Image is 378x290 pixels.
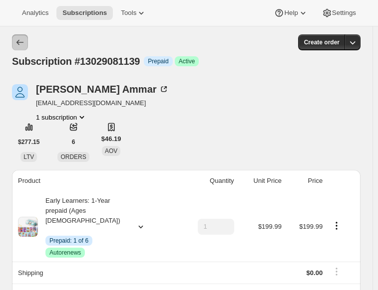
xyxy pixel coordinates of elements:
[65,134,81,150] button: 6
[268,6,314,20] button: Help
[36,112,87,122] button: Product actions
[258,223,282,230] span: $199.99
[285,170,326,192] th: Price
[12,84,28,100] span: Stacy Ammar
[178,170,237,192] th: Quantity
[284,9,298,17] span: Help
[60,153,86,160] span: ORDERS
[36,84,169,94] div: [PERSON_NAME] Ammar
[298,34,346,50] button: Create order
[12,34,28,50] button: Subscriptions
[12,170,178,192] th: Product
[329,266,345,277] button: Shipping actions
[332,9,356,17] span: Settings
[18,217,38,237] img: product img
[49,249,81,257] span: Autorenews
[105,147,117,154] span: AOV
[12,134,45,150] button: $277.15
[179,57,195,65] span: Active
[22,9,48,17] span: Analytics
[299,223,323,230] span: $199.99
[23,153,34,160] span: LTV
[115,6,152,20] button: Tools
[101,134,121,144] span: $46.19
[237,170,285,192] th: Unit Price
[38,196,128,258] div: Early Learners: 1-Year prepaid (Ages [DEMOGRAPHIC_DATA])
[36,98,169,108] span: [EMAIL_ADDRESS][DOMAIN_NAME]
[316,6,362,20] button: Settings
[56,6,113,20] button: Subscriptions
[49,237,88,245] span: Prepaid: 1 of 6
[16,6,54,20] button: Analytics
[12,56,140,67] span: Subscription #13029081139
[121,9,136,17] span: Tools
[18,138,39,146] span: $277.15
[304,38,340,46] span: Create order
[12,262,178,284] th: Shipping
[148,57,168,65] span: Prepaid
[307,269,323,277] span: $0.00
[329,220,345,231] button: Product actions
[72,138,75,146] span: 6
[62,9,107,17] span: Subscriptions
